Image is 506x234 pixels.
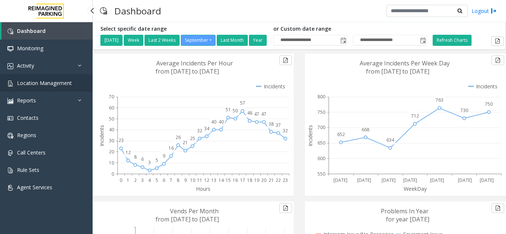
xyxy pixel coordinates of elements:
[148,159,151,166] text: 3
[211,119,216,125] text: 40
[7,115,13,121] img: 'icon'
[100,26,268,32] h5: Select specific date range
[317,109,325,115] text: 750
[7,98,13,104] img: 'icon'
[141,177,144,183] text: 3
[17,132,36,139] span: Regions
[7,150,13,156] img: 'icon'
[458,177,472,183] text: [DATE]
[7,133,13,139] img: 'icon'
[141,156,144,162] text: 6
[109,160,114,166] text: 10
[176,134,181,140] text: 26
[169,145,174,151] text: 16
[333,177,347,183] text: [DATE]
[197,177,202,183] text: 11
[134,177,137,183] text: 2
[337,131,345,138] text: 652
[190,177,195,183] text: 10
[144,35,180,46] button: Last 2 Weeks
[190,135,195,142] text: 25
[111,171,114,177] text: 0
[170,207,219,215] text: Vends Per Month
[276,177,281,183] text: 22
[283,177,288,183] text: 23
[403,177,417,183] text: [DATE]
[197,128,202,134] text: 32
[273,26,427,32] h5: or Custom date range
[204,177,209,183] text: 12
[204,125,210,132] text: 34
[362,126,369,133] text: 668
[317,94,325,100] text: 800
[127,177,129,183] text: 1
[366,67,429,75] text: from [DATE] to [DATE]
[7,185,13,191] img: 'icon'
[1,22,93,40] a: Dashboard
[307,125,314,146] text: Incidents
[109,94,114,100] text: 70
[411,113,419,119] text: 712
[226,177,231,183] text: 15
[196,185,210,192] text: Hours
[219,177,224,183] text: 14
[170,177,172,183] text: 7
[276,122,281,128] text: 37
[181,35,216,46] button: September
[119,137,124,143] text: 23
[357,177,371,183] text: [DATE]
[109,149,114,155] text: 20
[317,124,325,130] text: 700
[7,63,13,69] img: 'icon'
[7,81,13,87] img: 'icon'
[436,97,443,103] text: 763
[17,97,36,104] span: Reports
[184,177,187,183] text: 9
[386,215,429,223] text: for year [DATE]
[17,114,39,121] span: Contacts
[492,203,504,213] button: Export to pdf
[109,126,114,133] text: 40
[100,2,107,20] img: pageIcon
[17,45,43,52] span: Monitoring
[279,55,292,65] button: Export to pdf
[134,154,137,160] text: 8
[433,35,472,46] button: Refresh Charts
[111,2,165,20] h3: Dashboard
[17,62,34,69] span: Activity
[163,177,165,183] text: 6
[339,35,347,45] span: Toggle popup
[254,177,259,183] text: 19
[254,111,259,117] text: 47
[480,177,494,183] text: [DATE]
[485,101,493,107] text: 750
[124,35,143,46] button: Week
[100,35,123,46] button: [DATE]
[386,137,395,143] text: 634
[17,166,39,173] span: Rule Sets
[17,184,52,191] span: Agent Services
[460,107,468,113] text: 730
[17,27,46,34] span: Dashboard
[109,138,114,144] text: 30
[156,215,219,223] text: from [DATE] to [DATE]
[211,177,216,183] text: 13
[156,67,219,75] text: from [DATE] to [DATE]
[120,177,122,183] text: 0
[226,106,231,113] text: 51
[247,177,252,183] text: 18
[240,100,245,106] text: 57
[156,59,233,67] text: Average Incidents Per Hour
[261,177,266,183] text: 20
[283,128,288,134] text: 32
[109,105,114,111] text: 60
[219,119,224,125] text: 40
[491,7,497,15] img: logout
[381,207,429,215] text: Problems In Year
[217,35,248,46] button: Last Month
[7,28,13,34] img: 'icon'
[233,177,238,183] text: 16
[261,111,266,117] text: 47
[17,149,46,156] span: Call Centers
[472,7,497,15] a: Logout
